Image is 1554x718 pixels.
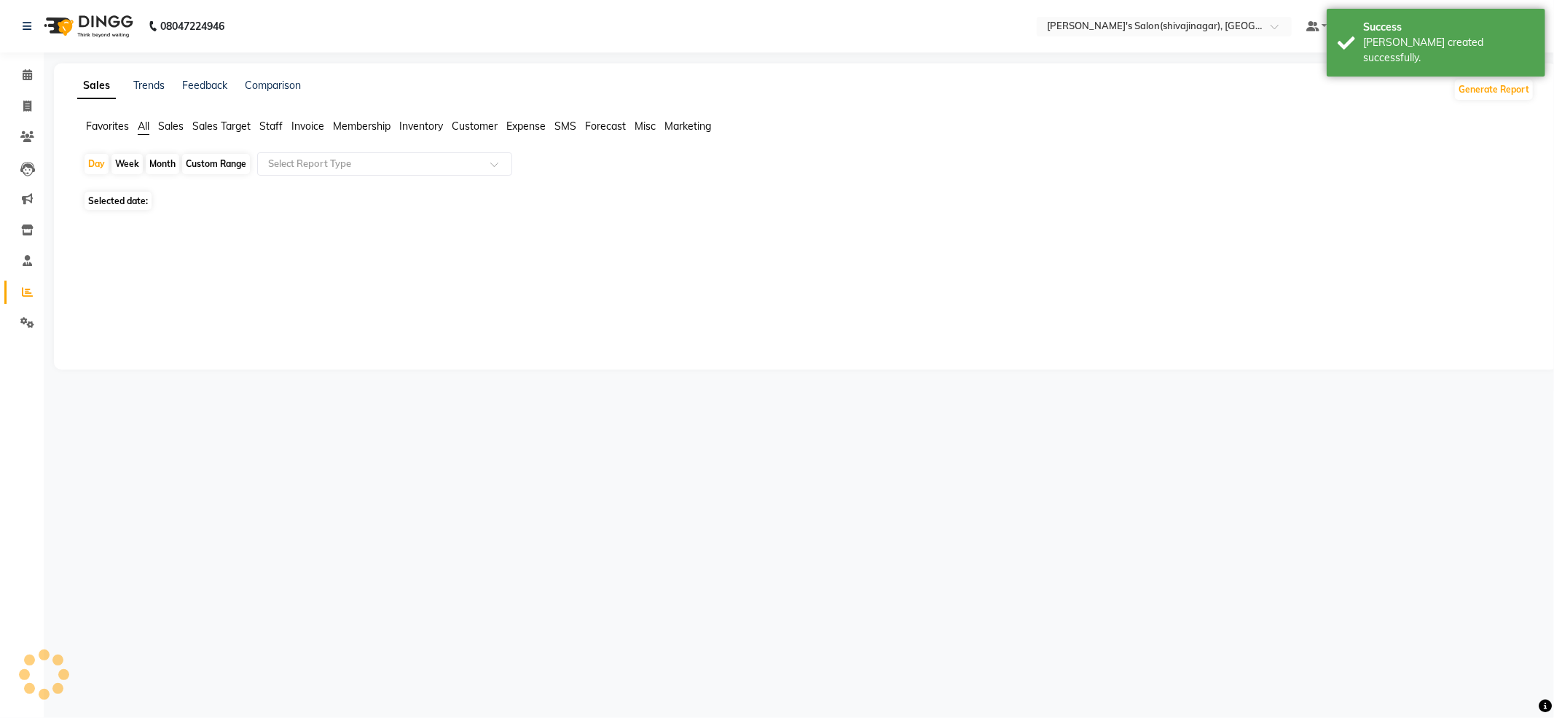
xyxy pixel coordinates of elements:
span: Membership [333,120,391,133]
span: Favorites [86,120,129,133]
span: Forecast [585,120,626,133]
span: Customer [452,120,498,133]
button: Generate Report [1455,79,1533,100]
span: Inventory [399,120,443,133]
div: Success [1363,20,1534,35]
img: logo [37,6,137,47]
a: Sales [77,73,116,99]
span: Expense [506,120,546,133]
div: Day [85,154,109,174]
span: Misc [635,120,656,133]
div: Bill created successfully. [1363,35,1534,66]
span: Staff [259,120,283,133]
span: Invoice [291,120,324,133]
a: Comparison [245,79,301,92]
span: Sales Target [192,120,251,133]
a: Trends [133,79,165,92]
div: Month [146,154,179,174]
span: SMS [554,120,576,133]
span: All [138,120,149,133]
a: Feedback [182,79,227,92]
div: Week [111,154,143,174]
div: Custom Range [182,154,250,174]
span: Sales [158,120,184,133]
span: Selected date: [85,192,152,210]
b: 08047224946 [160,6,224,47]
span: Marketing [664,120,711,133]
